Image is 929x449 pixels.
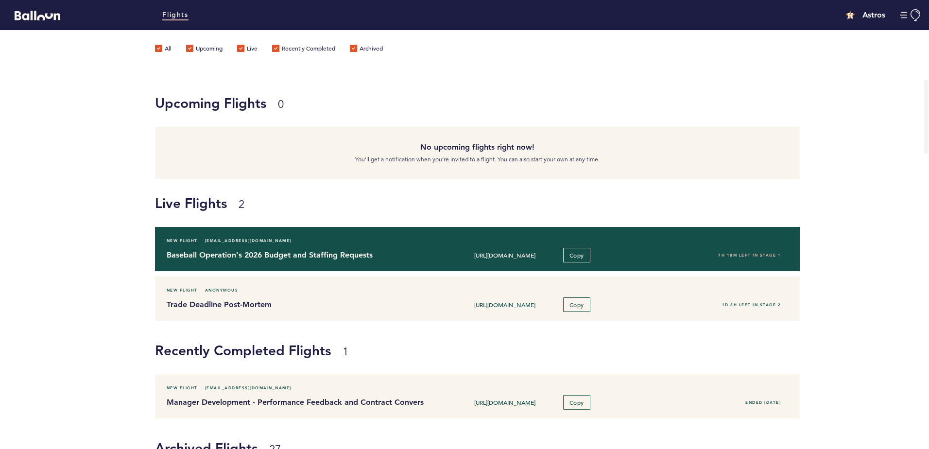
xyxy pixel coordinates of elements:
[155,341,922,360] h1: Recently Completed Flights
[745,400,781,405] span: Ended [DATE]
[155,45,172,54] label: All
[167,397,417,408] h4: Manager Development - Performance Feedback and Contract Conversations
[205,383,292,393] span: [EMAIL_ADDRESS][DOMAIN_NAME]
[862,9,885,21] h4: Astros
[167,236,198,245] span: New Flight
[162,141,793,153] h4: No upcoming flights right now!
[167,299,417,311] h4: Trade Deadline Post-Mortem
[15,11,60,20] svg: Balloon
[569,398,584,406] span: Copy
[272,45,335,54] label: Recently Completed
[563,248,590,262] button: Copy
[569,251,584,259] span: Copy
[343,345,348,358] small: 1
[278,98,284,111] small: 0
[237,45,258,54] label: Live
[722,302,781,307] span: 1D 8H left in stage 2
[167,249,417,261] h4: Baseball Operation's 2026 Budget and Staffing Requests
[205,236,292,245] span: [EMAIL_ADDRESS][DOMAIN_NAME]
[350,45,383,54] label: Archived
[155,93,793,113] h1: Upcoming Flights
[186,45,223,54] label: Upcoming
[900,9,922,21] button: Manage Account
[718,253,781,258] span: 7H 18M left in stage 1
[167,383,198,393] span: New Flight
[155,193,922,213] h1: Live Flights
[167,285,198,295] span: New Flight
[205,285,239,295] span: Anonymous
[563,395,590,410] button: Copy
[7,10,60,20] a: Balloon
[162,10,188,20] a: Flights
[563,297,590,312] button: Copy
[162,155,793,164] p: You’ll get a notification when you’re invited to a flight. You can also start your own at any time.
[239,198,244,211] small: 2
[569,301,584,309] span: Copy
